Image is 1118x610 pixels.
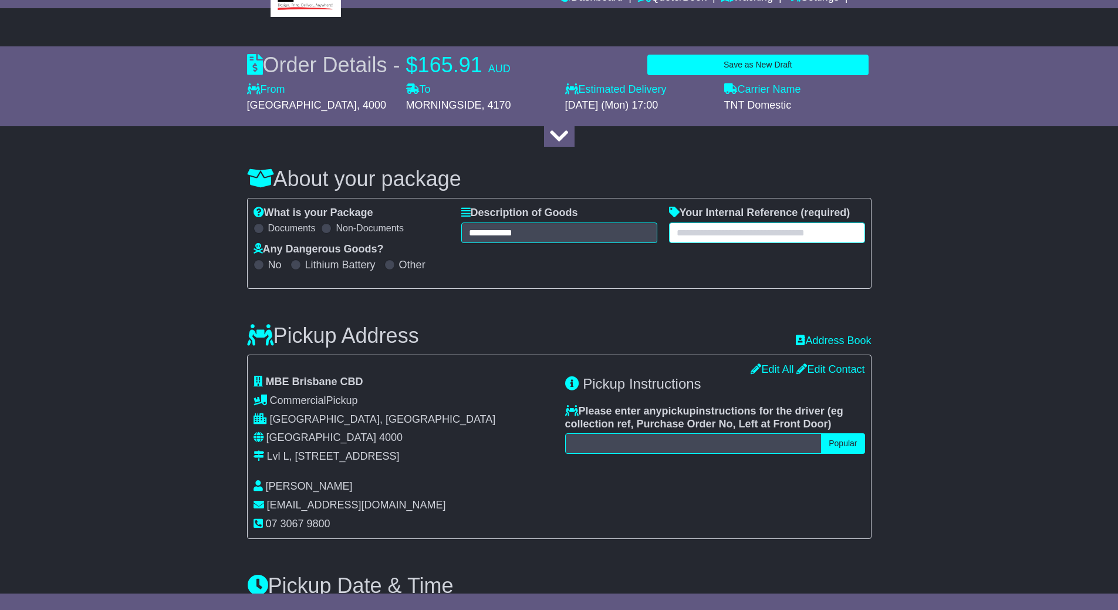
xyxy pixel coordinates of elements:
span: Commercial [270,395,326,406]
span: Pickup Instructions [583,376,701,392]
span: 165.91 [418,53,482,77]
h3: Pickup Date & Time [247,574,872,598]
label: From [247,83,285,96]
a: Edit All [751,363,793,375]
h3: Pickup Address [247,324,419,348]
span: , 4170 [482,99,511,111]
span: 07 3067 9800 [266,518,330,530]
span: MORNINGSIDE [406,99,482,111]
span: [PERSON_NAME] [266,480,353,492]
div: [DATE] (Mon) 17:00 [565,99,712,112]
a: Address Book [796,335,871,348]
div: Lvl L, [STREET_ADDRESS] [267,450,400,463]
label: Non-Documents [336,223,404,234]
button: Save as New Draft [647,55,868,75]
label: Please enter any instructions for the driver ( ) [565,405,865,430]
span: $ [406,53,418,77]
span: [GEOGRAPHIC_DATA] [247,99,357,111]
label: Estimated Delivery [565,83,712,96]
label: Any Dangerous Goods? [254,243,384,256]
span: 4000 [379,432,403,443]
span: [EMAIL_ADDRESS][DOMAIN_NAME] [267,499,446,511]
label: Other [399,259,425,272]
label: Your Internal Reference (required) [669,207,850,220]
div: TNT Domestic [724,99,872,112]
label: Documents [268,223,316,234]
span: , 4000 [357,99,386,111]
h3: About your package [247,167,872,191]
label: Carrier Name [724,83,801,96]
a: Edit Contact [796,363,864,375]
span: eg collection ref, Purchase Order No, Left at Front Door [565,405,843,430]
div: Order Details - [247,52,511,77]
span: [GEOGRAPHIC_DATA], [GEOGRAPHIC_DATA] [270,413,496,425]
label: Lithium Battery [305,259,376,272]
span: pickup [662,405,696,417]
label: What is your Package [254,207,373,220]
label: No [268,259,282,272]
label: To [406,83,431,96]
span: MBE Brisbane CBD [266,376,363,387]
span: [GEOGRAPHIC_DATA] [266,432,376,443]
div: Pickup [254,395,553,407]
button: Popular [821,433,864,454]
label: Description of Goods [461,207,578,220]
span: AUD [488,63,511,75]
